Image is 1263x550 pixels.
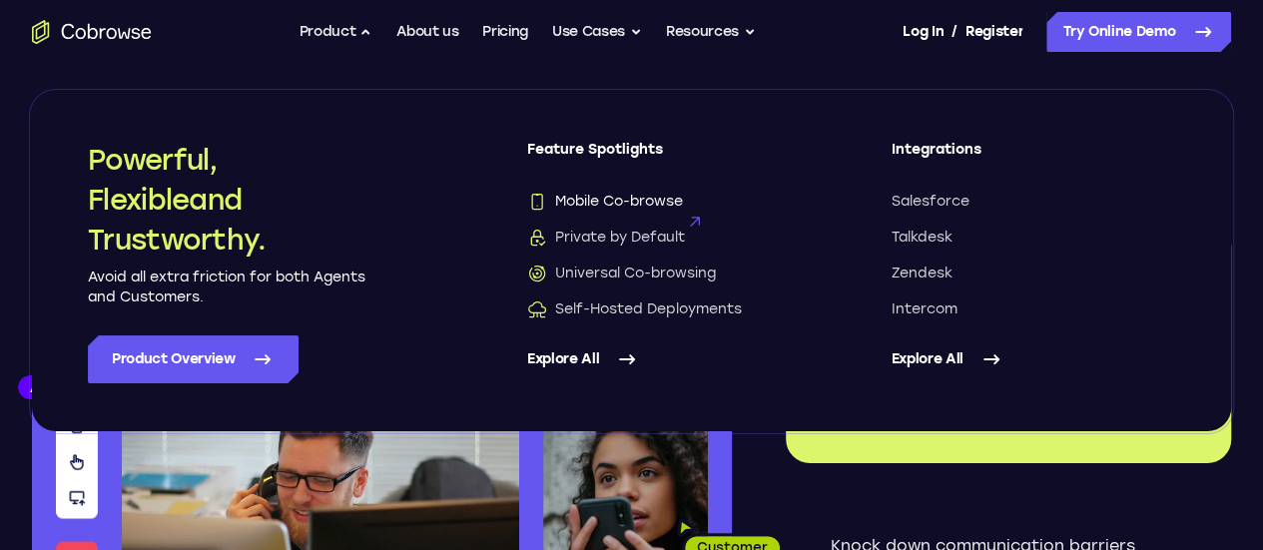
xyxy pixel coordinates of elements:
span: Universal Co-browsing [527,264,716,283]
span: Talkdesk [892,228,952,248]
img: Universal Co-browsing [527,264,547,283]
a: About us [396,12,458,52]
a: Go to the home page [32,20,152,44]
span: Private by Default [527,228,685,248]
a: Explore All [892,335,1176,383]
span: Salesforce [892,192,969,212]
img: Self-Hosted Deployments [527,299,547,319]
a: Product Overview [88,335,299,383]
a: Salesforce [892,192,1176,212]
span: Mobile Co-browse [527,192,683,212]
a: Pricing [482,12,528,52]
a: Zendesk [892,264,1176,283]
a: Private by DefaultPrivate by Default [527,228,812,248]
img: Private by Default [527,228,547,248]
a: Self-Hosted DeploymentsSelf-Hosted Deployments [527,299,812,319]
h2: Powerful, Flexible and Trustworthy. [88,140,367,260]
span: Zendesk [892,264,952,283]
a: Explore All [527,335,812,383]
span: / [951,20,957,44]
a: Universal Co-browsingUniversal Co-browsing [527,264,812,283]
a: Try Online Demo [1046,12,1231,52]
a: Log In [903,12,943,52]
span: Intercom [892,299,957,319]
p: Avoid all extra friction for both Agents and Customers. [88,268,367,307]
span: Feature Spotlights [527,140,812,176]
a: Intercom [892,299,1176,319]
button: Product [300,12,373,52]
button: Use Cases [552,12,642,52]
img: Mobile Co-browse [527,192,547,212]
button: Resources [666,12,756,52]
a: Register [965,12,1023,52]
span: Self-Hosted Deployments [527,299,742,319]
span: Integrations [892,140,1176,176]
a: Mobile Co-browseMobile Co-browse [527,192,812,212]
a: Talkdesk [892,228,1176,248]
